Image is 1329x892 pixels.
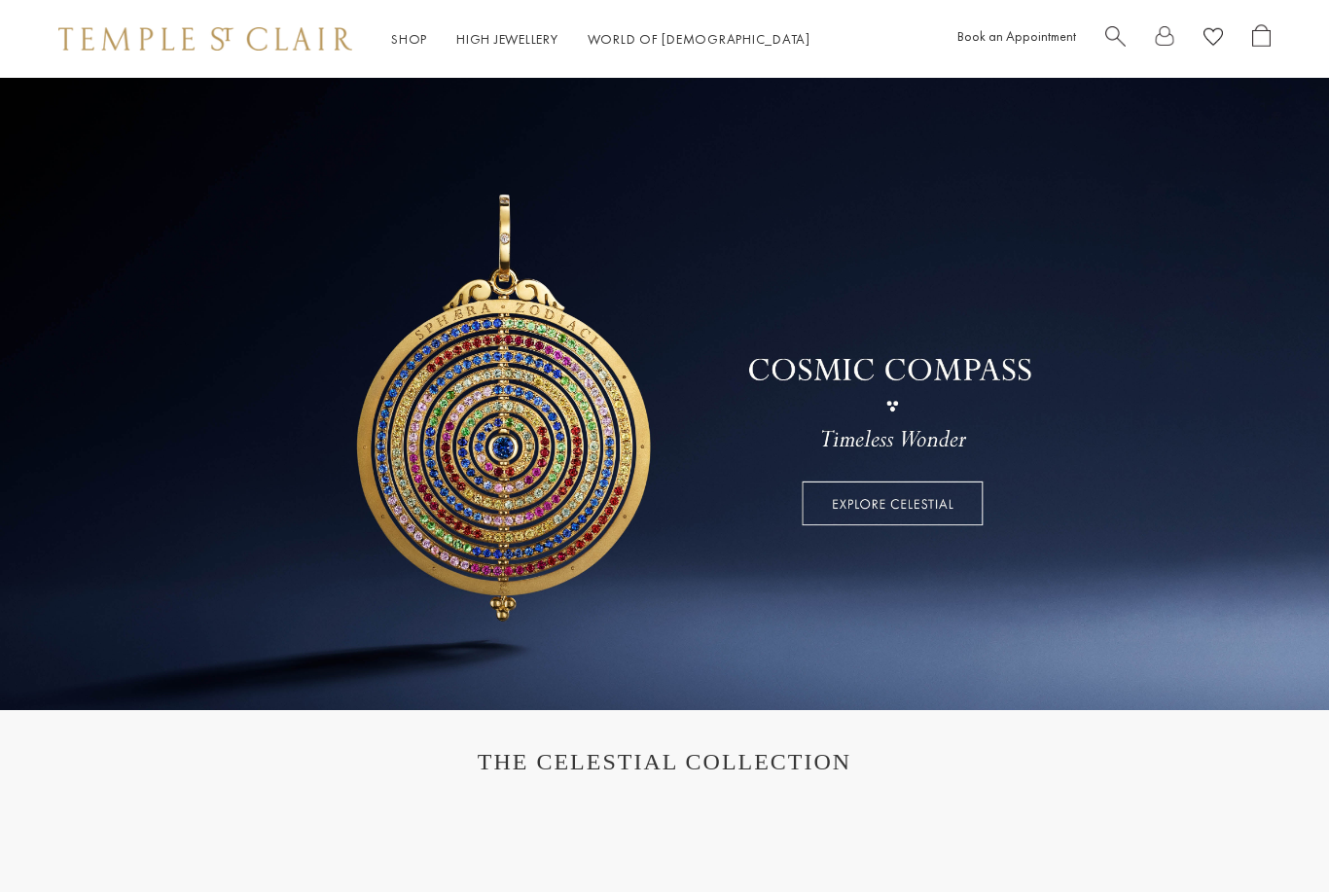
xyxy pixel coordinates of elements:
a: Search [1105,24,1126,54]
a: ShopShop [391,30,427,48]
a: World of [DEMOGRAPHIC_DATA]World of [DEMOGRAPHIC_DATA] [588,30,810,48]
img: Temple St. Clair [58,27,352,51]
h1: THE CELESTIAL COLLECTION [78,749,1251,775]
a: Open Shopping Bag [1252,24,1271,54]
a: Book an Appointment [957,27,1076,45]
a: View Wishlist [1203,24,1223,54]
nav: Main navigation [391,27,810,52]
a: High JewelleryHigh Jewellery [456,30,558,48]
